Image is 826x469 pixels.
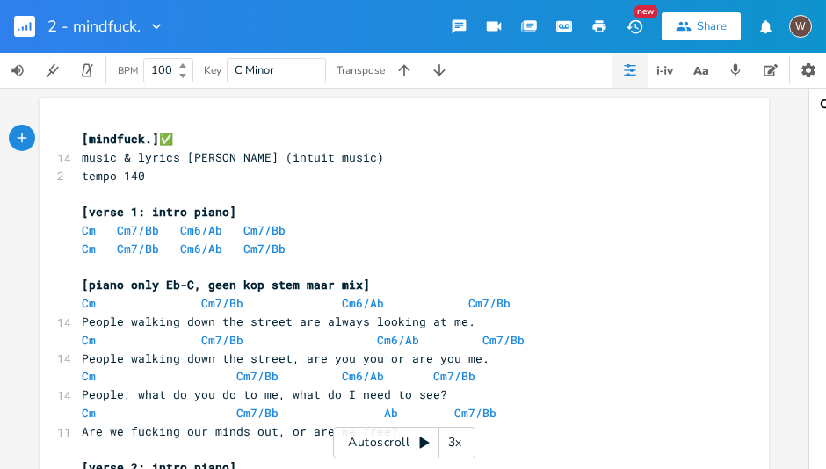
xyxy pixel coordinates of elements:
span: Cm7/Bb [117,222,159,238]
span: Cm7/Bb [454,405,496,421]
span: Cm [82,222,96,238]
span: [piano only Eb-C, geen kop stem maar mix] [82,277,370,292]
span: Cm6/Ab [342,295,384,311]
button: New [617,11,652,42]
div: Share [697,18,727,34]
span: People, what do you do to me, what do I need to see? [82,386,447,402]
span: Cm [82,241,96,256]
span: Cm [82,368,96,384]
span: Cm6/Ab [180,222,222,238]
span: tempo 140 [82,168,145,184]
span: Cm [82,295,96,311]
span: Cm7/Bb [243,241,286,256]
span: [verse 1: intro piano] [82,204,236,220]
span: music & lyrics [PERSON_NAME] (intuit music) [82,149,384,165]
div: willem [789,15,812,38]
div: New [634,5,657,18]
span: Cm [82,405,96,421]
span: Cm7/Bb [433,368,475,384]
span: Cm6/Ab [180,241,222,256]
span: Cm6/Ab [377,332,419,348]
span: Are we fucking our minds out, or are we free? [82,423,398,439]
span: Cm6/Ab [342,368,384,384]
div: BPM [118,66,138,76]
button: W [789,6,812,47]
span: [mindfuck.] [82,131,159,147]
span: ✅ [82,131,173,147]
div: Transpose [337,65,385,76]
button: Share [662,12,741,40]
span: Ab [384,405,398,421]
span: Cm7/Bb [236,405,279,421]
span: Cm7/Bb [201,295,243,311]
span: People walking down the street, are you you or are you me. [82,350,489,366]
span: People walking down the street are always looking at me. [82,314,475,329]
span: 2 - mindfuck. [47,18,141,34]
span: C Minor [235,62,274,78]
span: Cm7/Bb [117,241,159,256]
div: Key [204,65,221,76]
div: 3x [439,427,471,458]
span: Cm7/Bb [201,332,243,348]
span: Cm7/Bb [468,295,511,311]
span: Cm7/Bb [482,332,525,348]
span: Cm [82,332,96,348]
span: Cm7/Bb [236,368,279,384]
div: Autoscroll [333,427,475,458]
span: Cm7/Bb [243,222,286,238]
